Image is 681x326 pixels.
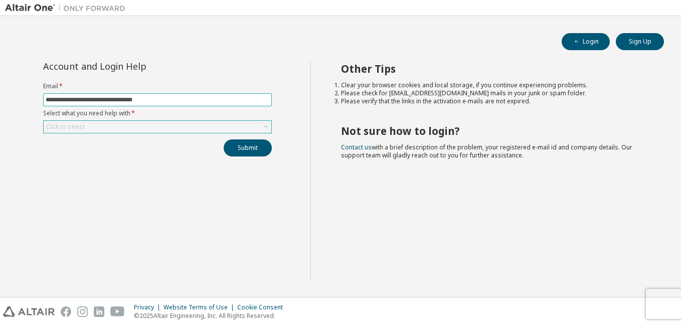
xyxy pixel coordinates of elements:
img: instagram.svg [77,306,88,317]
img: youtube.svg [110,306,125,317]
p: © 2025 Altair Engineering, Inc. All Rights Reserved. [134,311,289,320]
a: Contact us [341,143,372,151]
img: linkedin.svg [94,306,104,317]
div: Cookie Consent [237,303,289,311]
li: Clear your browser cookies and local storage, if you continue experiencing problems. [341,81,646,89]
button: Login [562,33,610,50]
h2: Not sure how to login? [341,124,646,137]
li: Please verify that the links in the activation e-mails are not expired. [341,97,646,105]
button: Submit [224,139,272,156]
div: Click to select [46,123,85,131]
h2: Other Tips [341,62,646,75]
label: Select what you need help with [43,109,272,117]
div: Account and Login Help [43,62,226,70]
div: Privacy [134,303,163,311]
button: Sign Up [616,33,664,50]
div: Website Terms of Use [163,303,237,311]
span: with a brief description of the problem, your registered e-mail id and company details. Our suppo... [341,143,632,159]
img: facebook.svg [61,306,71,317]
div: Click to select [44,121,271,133]
label: Email [43,82,272,90]
li: Please check for [EMAIL_ADDRESS][DOMAIN_NAME] mails in your junk or spam folder. [341,89,646,97]
img: altair_logo.svg [3,306,55,317]
img: Altair One [5,3,130,13]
